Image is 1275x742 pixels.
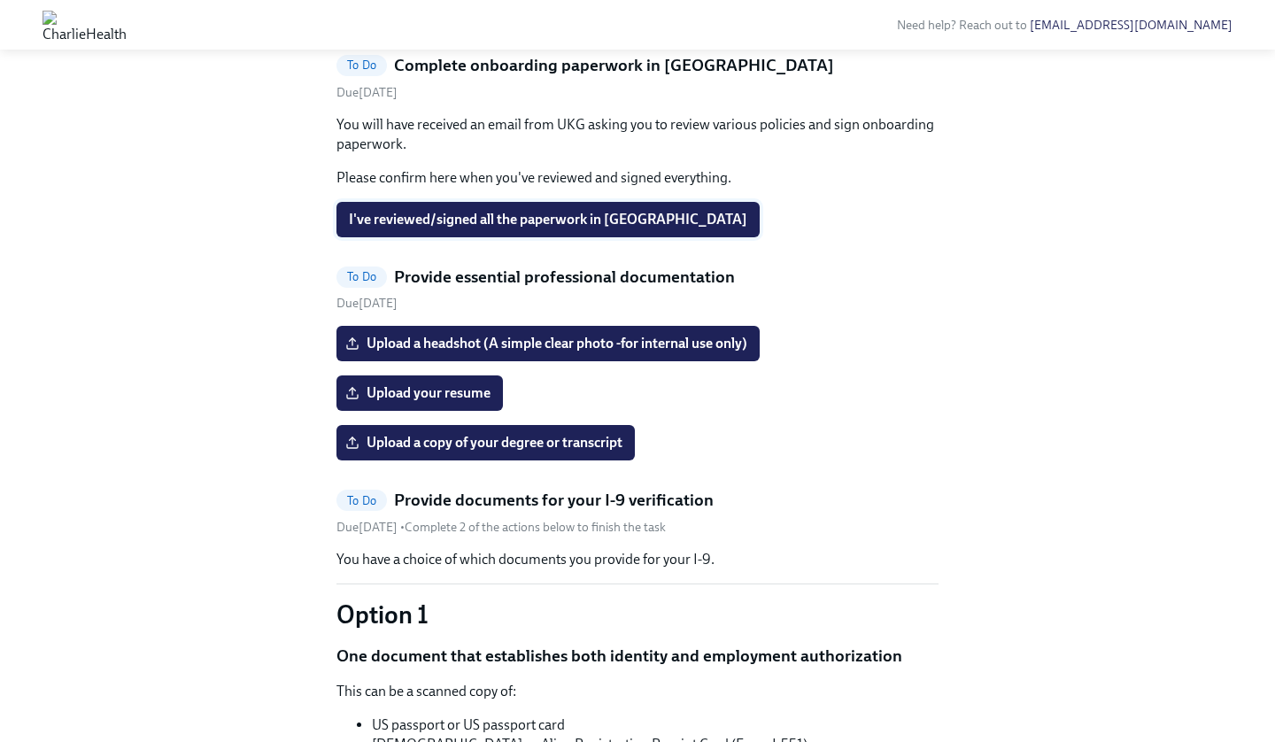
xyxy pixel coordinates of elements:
span: Upload a headshot (A simple clear photo -for internal use only) [349,335,747,352]
h5: Provide documents for your I-9 verification [394,489,714,512]
h5: Provide essential professional documentation [394,266,735,289]
a: To DoProvide essential professional documentationDue[DATE] [336,266,939,313]
p: Please confirm here when you've reviewed and signed everything. [336,168,939,188]
label: Upload a headshot (A simple clear photo -for internal use only) [336,326,760,361]
span: Friday, August 29th 2025, 10:00 am [336,85,398,100]
span: Upload a copy of your degree or transcript [349,434,622,452]
a: To DoComplete onboarding paperwork in [GEOGRAPHIC_DATA]Due[DATE] [336,54,939,101]
p: You have a choice of which documents you provide for your I-9. [336,550,939,569]
img: CharlieHealth [42,11,127,39]
p: You will have received an email from UKG asking you to review various policies and sign onboardin... [336,115,939,154]
span: Upload your resume [349,384,491,402]
span: Friday, August 29th 2025, 10:00 am [336,520,400,535]
p: Option 1 [336,599,939,630]
span: I've reviewed/signed all the paperwork in [GEOGRAPHIC_DATA] [349,211,747,228]
h5: Complete onboarding paperwork in [GEOGRAPHIC_DATA] [394,54,834,77]
span: Friday, August 29th 2025, 10:00 am [336,296,398,311]
p: This can be a scanned copy of: [336,682,939,701]
span: Need help? Reach out to [897,18,1232,33]
a: [EMAIL_ADDRESS][DOMAIN_NAME] [1030,18,1232,33]
div: • Complete 2 of the actions below to finish the task [336,519,666,536]
label: Upload your resume [336,375,503,411]
button: I've reviewed/signed all the paperwork in [GEOGRAPHIC_DATA] [336,202,760,237]
span: To Do [336,494,387,507]
a: To DoProvide documents for your I-9 verificationDue[DATE] •Complete 2 of the actions below to fin... [336,489,939,536]
p: One document that establishes both identity and employment authorization [336,645,939,668]
span: To Do [336,58,387,72]
span: To Do [336,270,387,283]
label: Upload a copy of your degree or transcript [336,425,635,460]
li: US passport or US passport card [372,715,939,735]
